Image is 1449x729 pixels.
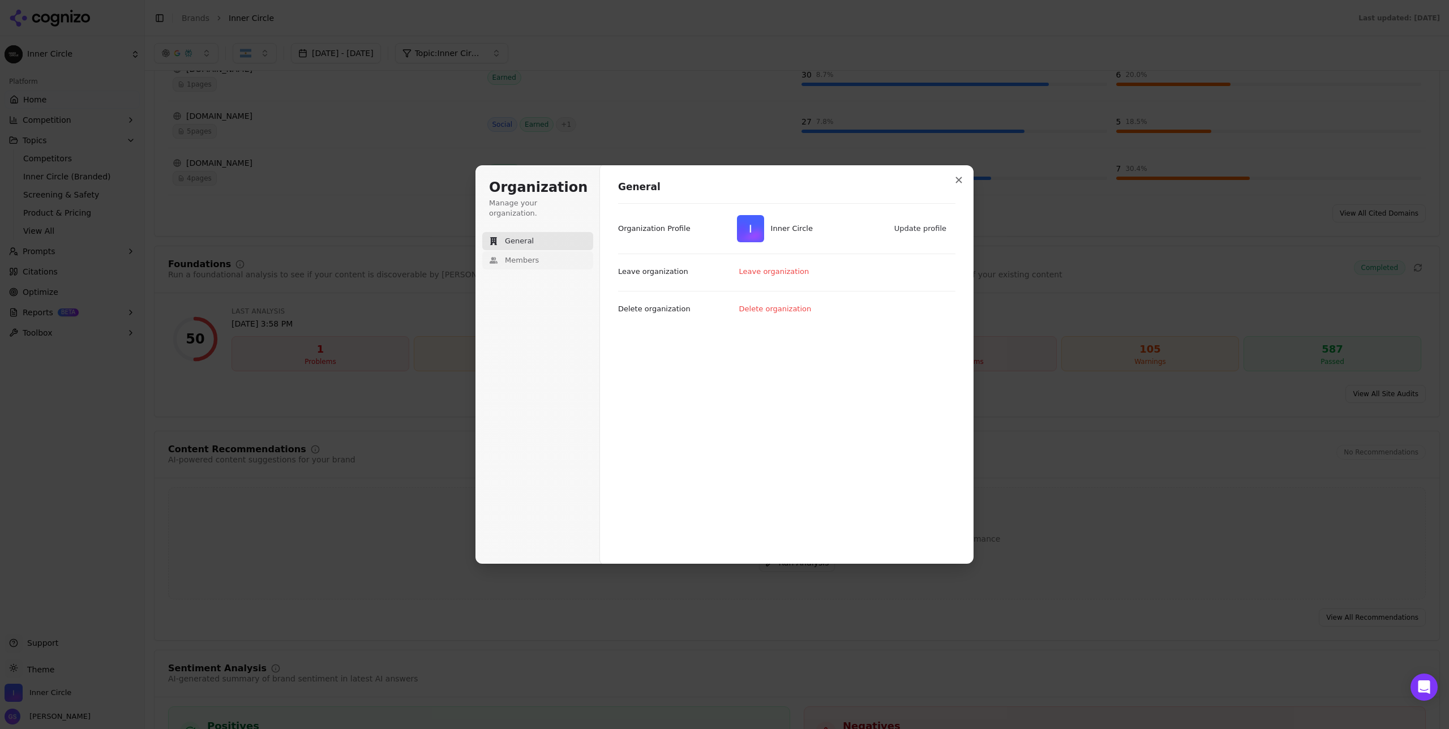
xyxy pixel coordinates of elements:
[949,170,969,190] button: Close modal
[734,301,818,318] button: Delete organization
[618,267,688,277] p: Leave organization
[489,198,586,218] p: Manage your organization.
[737,215,764,242] img: Inner Circle
[734,263,816,280] button: Leave organization
[482,232,593,250] button: General
[618,304,691,314] p: Delete organization
[482,251,593,269] button: Members
[618,224,691,234] p: Organization Profile
[618,181,955,194] h1: General
[771,224,813,234] span: Inner Circle
[489,179,586,197] h1: Organization
[889,220,953,237] button: Update profile
[505,236,534,246] span: General
[505,255,539,265] span: Members
[1411,674,1438,701] div: Open Intercom Messenger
